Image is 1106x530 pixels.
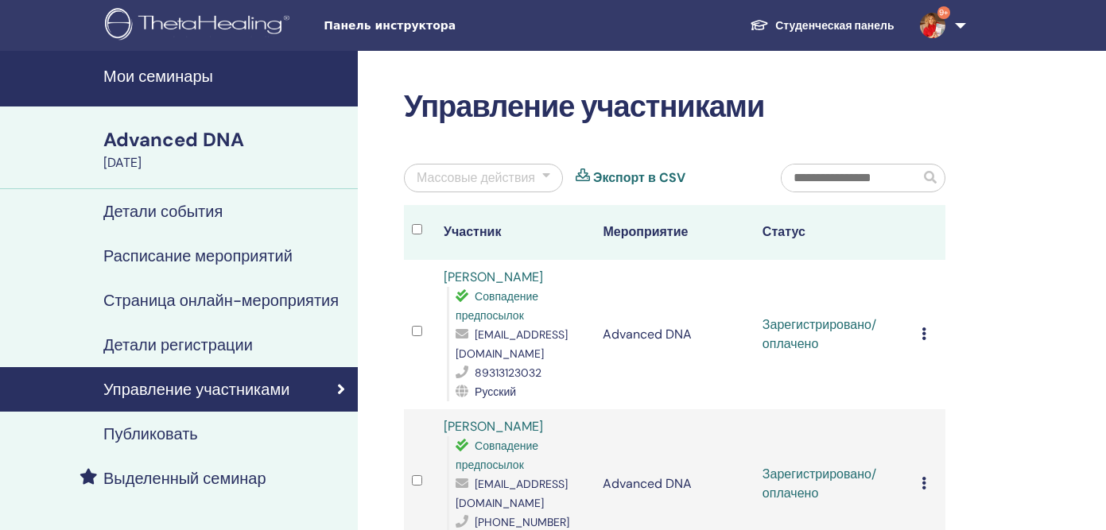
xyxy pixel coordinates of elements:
span: [EMAIL_ADDRESS][DOMAIN_NAME] [456,477,568,510]
img: logo.png [105,8,295,44]
td: Advanced DNA [595,260,754,409]
th: Статус [755,205,914,260]
img: graduation-cap-white.svg [750,18,769,32]
h4: Детали события [103,202,223,221]
img: default.jpg [920,13,945,38]
span: Панель инструктора [324,17,562,34]
h4: Страница онлайн-мероприятия [103,291,339,310]
a: Экспорт в CSV [593,168,685,188]
span: [PHONE_NUMBER] [475,515,569,529]
a: [PERSON_NAME] [444,418,543,435]
h4: Управление участниками [103,380,289,399]
a: [PERSON_NAME] [444,269,543,285]
a: Студенческая панель [737,11,906,41]
span: 9+ [937,6,950,19]
div: [DATE] [103,153,348,172]
a: Advanced DNA[DATE] [94,126,358,172]
span: Совпадение предпосылок [456,439,538,472]
div: Массовые действия [417,168,535,188]
h4: Детали регистрации [103,335,253,354]
span: [EMAIL_ADDRESS][DOMAIN_NAME] [456,327,568,361]
th: Мероприятие [595,205,754,260]
th: Участник [436,205,595,260]
div: Advanced DNA [103,126,348,153]
span: Русский [475,385,516,399]
h2: Управление участниками [404,89,945,126]
h4: Выделенный семинар [103,469,266,488]
h4: Расписание мероприятий [103,246,293,265]
h4: Мои семинары [103,67,348,86]
h4: Публиковать [103,424,198,443]
span: Совпадение предпосылок [456,289,538,323]
span: 89313123032 [475,366,541,380]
